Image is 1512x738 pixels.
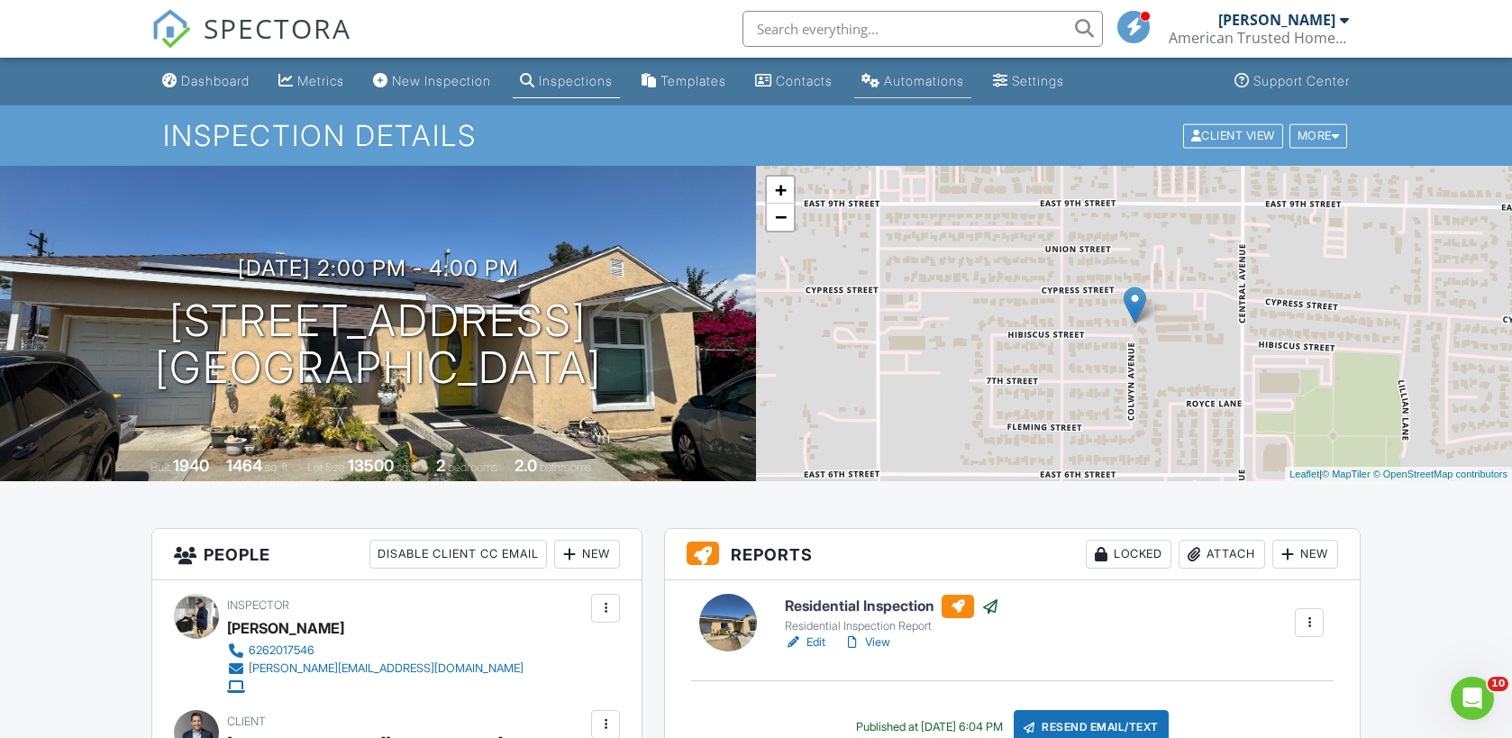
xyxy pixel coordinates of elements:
h1: [STREET_ADDRESS] [GEOGRAPHIC_DATA] [155,297,602,393]
iframe: Intercom live chat [1451,677,1494,720]
input: Search everything... [742,11,1103,47]
a: Dashboard [155,65,257,98]
a: Settings [986,65,1071,98]
div: Client View [1183,123,1283,148]
a: 6262017546 [227,642,524,660]
a: Edit [785,633,825,651]
a: Templates [634,65,733,98]
div: | [1285,467,1512,482]
h3: People [152,529,642,580]
div: Published at [DATE] 6:04 PM [856,720,1003,734]
span: SPECTORA [204,9,351,47]
span: 10 [1488,677,1508,691]
div: [PERSON_NAME][EMAIL_ADDRESS][DOMAIN_NAME] [249,661,524,676]
span: bedrooms [448,460,497,474]
span: sq. ft. [265,460,290,474]
div: Dashboard [181,73,250,88]
div: Attach [1179,540,1265,569]
div: Automations [884,73,964,88]
h3: Reports [665,529,1360,580]
div: 2.0 [515,456,537,475]
div: Metrics [297,73,344,88]
div: [PERSON_NAME] [227,615,344,642]
a: Zoom in [767,177,794,204]
div: [PERSON_NAME] [1218,11,1335,29]
div: 13500 [348,456,394,475]
span: Client [227,715,266,728]
a: Inspections [513,65,620,98]
div: Residential Inspection Report [785,619,999,633]
span: Inspector [227,598,289,612]
span: Lot Size [307,460,345,474]
a: Metrics [271,65,351,98]
img: The Best Home Inspection Software - Spectora [151,9,191,49]
div: More [1289,123,1348,148]
div: New [1272,540,1338,569]
h6: Residential Inspection [785,595,999,618]
div: Contacts [776,73,833,88]
a: © MapTiler [1322,469,1371,479]
a: SPECTORA [151,24,351,62]
a: Leaflet [1289,469,1319,479]
div: 2 [436,456,445,475]
a: Support Center [1227,65,1357,98]
a: Residential Inspection Residential Inspection Report [785,595,999,634]
div: Support Center [1253,73,1350,88]
div: New Inspection [392,73,491,88]
a: New Inspection [366,65,498,98]
span: sq.ft. [396,460,419,474]
a: Contacts [748,65,840,98]
div: Locked [1086,540,1171,569]
a: © OpenStreetMap contributors [1373,469,1507,479]
h1: Inspection Details [163,120,1350,151]
a: [PERSON_NAME][EMAIL_ADDRESS][DOMAIN_NAME] [227,660,524,678]
div: 1464 [226,456,262,475]
a: Zoom out [767,204,794,231]
div: 1940 [173,456,209,475]
div: Templates [660,73,726,88]
h3: [DATE] 2:00 pm - 4:00 pm [238,256,519,280]
a: Automations (Basic) [854,65,971,98]
div: Inspections [539,73,613,88]
span: Built [150,460,170,474]
div: Settings [1012,73,1064,88]
div: Disable Client CC Email [369,540,547,569]
div: American Trusted Home Inspections [1169,29,1349,47]
div: 6262017546 [249,643,314,658]
div: New [554,540,620,569]
a: View [843,633,890,651]
span: bathrooms [540,460,591,474]
a: Client View [1181,128,1288,141]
